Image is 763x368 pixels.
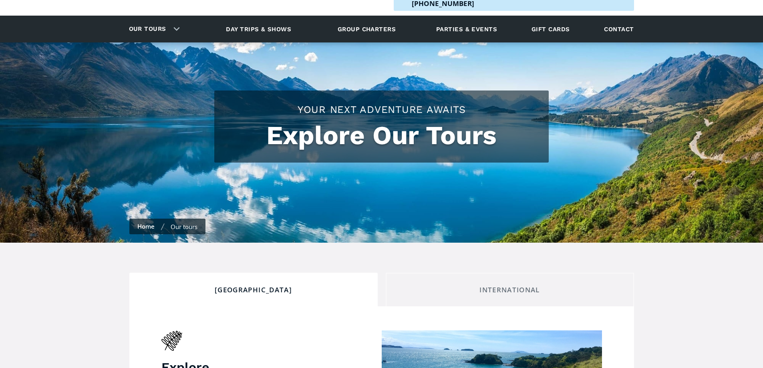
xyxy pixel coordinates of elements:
a: Gift cards [527,18,574,40]
a: Our tours [123,20,172,38]
h1: Explore Our Tours [222,121,541,151]
a: Contact [600,18,638,40]
div: [GEOGRAPHIC_DATA] [136,286,371,294]
a: Parties & events [432,18,501,40]
a: Day trips & shows [216,18,301,40]
div: International [393,286,627,294]
nav: breadcrumbs [129,219,205,234]
a: Home [137,222,155,230]
div: Our tours [171,223,197,231]
h2: Your Next Adventure Awaits [222,103,541,117]
a: Group charters [328,18,406,40]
